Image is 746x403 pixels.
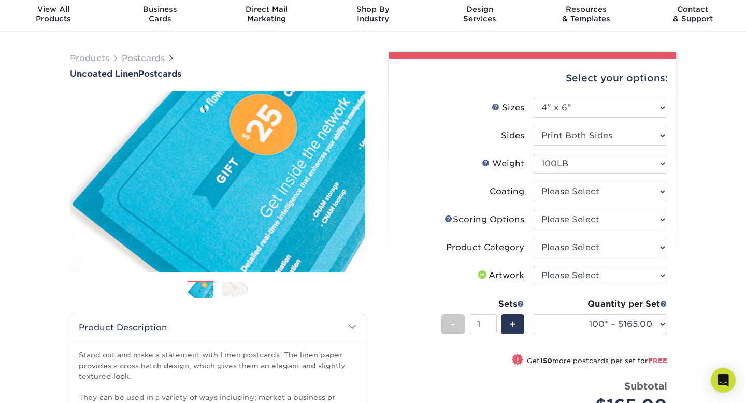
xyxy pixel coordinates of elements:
div: Quantity per Set [533,298,667,310]
div: Product Category [446,241,524,254]
div: Marketing [213,5,320,23]
div: Sizes [492,102,524,114]
span: Resources [533,5,640,14]
h1: Postcards [70,69,365,79]
span: Shop By [320,5,426,14]
a: Products [70,53,109,63]
img: Postcards 02 [222,281,248,297]
span: FREE [648,357,667,365]
span: ! [517,355,519,366]
img: Postcards 01 [188,281,213,299]
div: Services [426,5,533,23]
div: Coating [490,185,524,198]
div: Weight [482,157,524,170]
span: Design [426,5,533,14]
a: Postcards [122,53,165,63]
img: Uncoated Linen 01 [70,80,365,284]
h2: Product Description [70,314,365,341]
strong: Subtotal [624,380,667,392]
span: Business [107,5,213,14]
span: Direct Mail [213,5,320,14]
div: & Support [639,5,746,23]
a: Uncoated LinenPostcards [70,69,365,79]
div: & Templates [533,5,640,23]
div: Industry [320,5,426,23]
div: Select your options: [397,59,668,98]
span: - [451,316,455,332]
span: Contact [639,5,746,14]
strong: 150 [540,357,552,365]
div: Open Intercom Messenger [711,368,736,393]
div: Cards [107,5,213,23]
div: Sides [501,129,524,142]
span: Uncoated Linen [70,69,138,79]
span: + [509,316,516,332]
small: Get more postcards per set for [527,357,667,367]
div: Scoring Options [444,213,524,226]
div: Artwork [476,269,524,282]
div: Sets [441,298,524,310]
